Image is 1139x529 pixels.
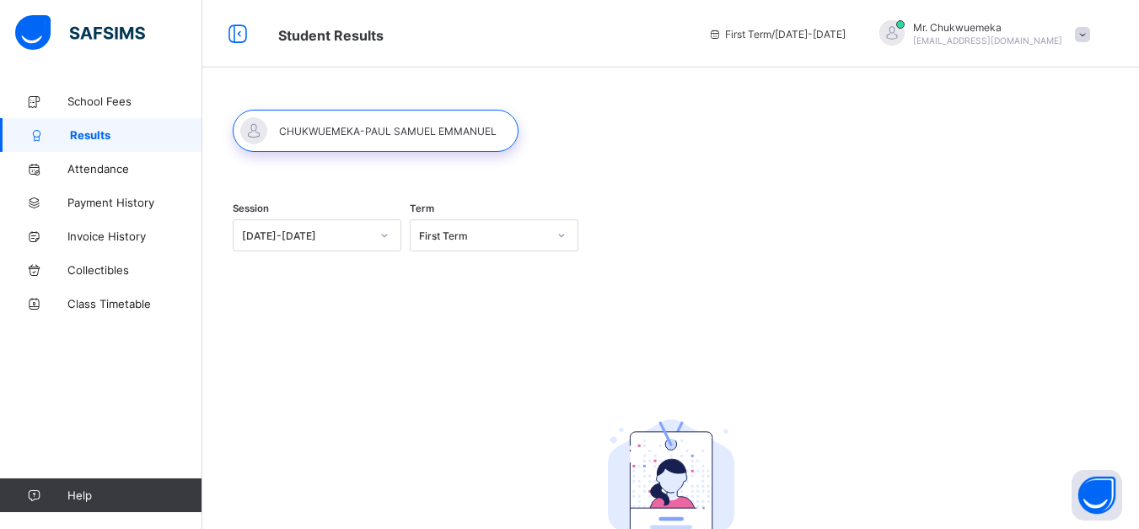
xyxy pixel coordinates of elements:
span: Collectibles [67,263,202,277]
img: safsims [15,15,145,51]
span: Student Results [278,27,384,44]
span: School Fees [67,94,202,108]
span: Help [67,489,201,502]
span: Class Timetable [67,297,202,310]
button: Open asap [1072,470,1122,521]
span: Payment History [67,196,202,209]
span: Mr. Chukwuemeka [913,21,1062,34]
div: First Term [419,229,547,242]
span: Attendance [67,162,202,175]
span: [EMAIL_ADDRESS][DOMAIN_NAME] [913,35,1062,46]
span: Results [70,128,202,142]
span: Term [410,202,434,214]
span: Session [233,202,269,214]
span: session/term information [708,28,846,40]
span: Invoice History [67,229,202,243]
div: Mr.Chukwuemeka [862,20,1099,48]
div: [DATE]-[DATE] [242,229,370,242]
